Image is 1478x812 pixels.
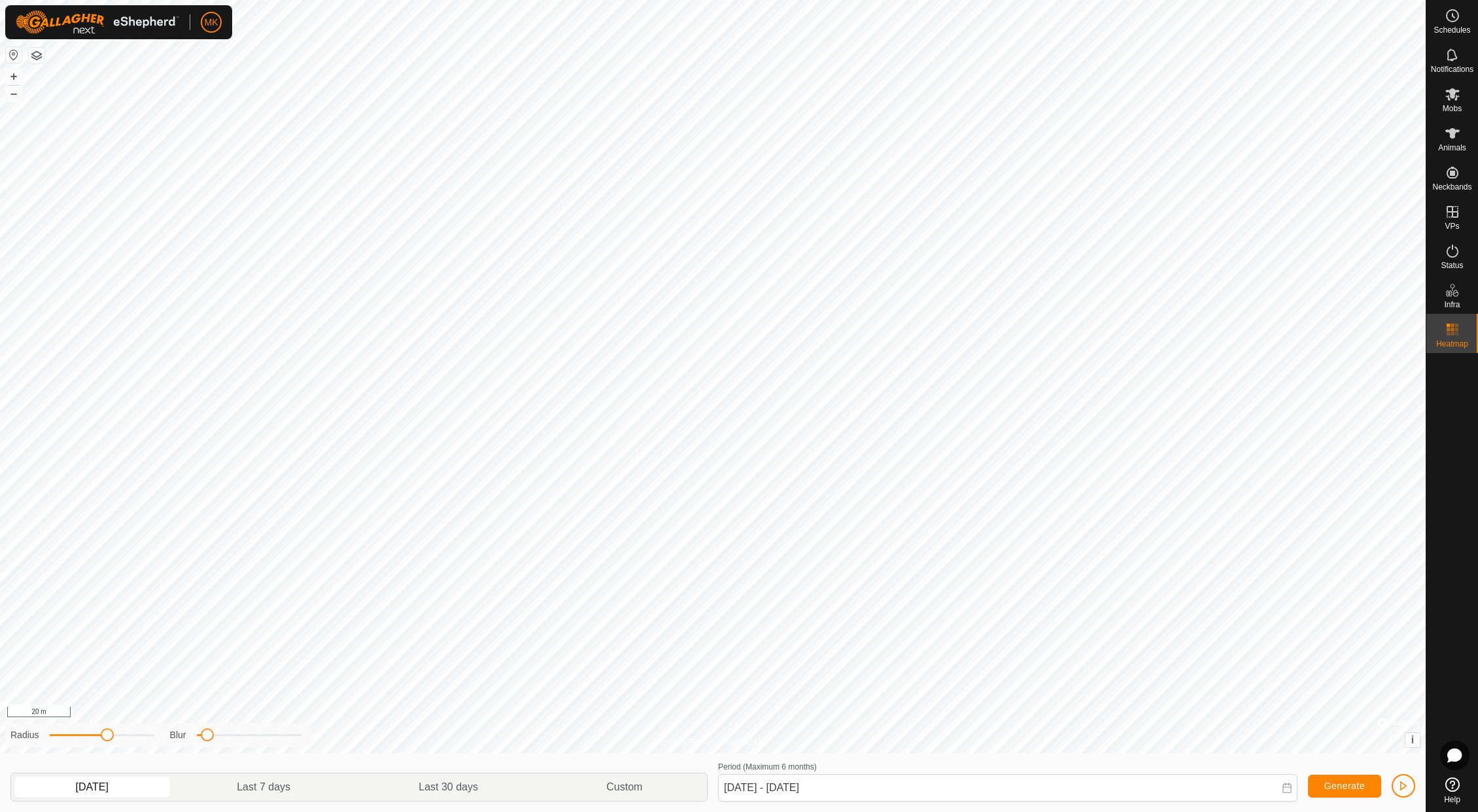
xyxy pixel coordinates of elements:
button: – [6,86,22,101]
span: Status [1441,262,1463,269]
span: Heatmap [1436,340,1468,348]
img: Gallagher Logo [16,10,179,34]
button: Map Layers [29,48,44,63]
span: Last 30 days [419,779,478,795]
span: Generate [1324,781,1365,791]
button: Reset Map [6,47,22,63]
span: Schedules [1434,26,1470,34]
span: Custom [606,779,642,795]
span: Notifications [1431,65,1473,73]
span: Mobs [1443,105,1462,112]
label: Period (Maximum 6 months) [718,762,817,771]
span: VPs [1445,222,1459,230]
span: [DATE] [76,779,109,795]
button: + [6,69,22,84]
a: Help [1426,772,1478,809]
button: Generate [1308,775,1381,798]
span: i [1411,734,1414,745]
a: Contact Us [726,736,765,748]
label: Radius [10,728,39,742]
span: Animals [1438,144,1466,152]
label: Blur [170,728,186,742]
a: Privacy Policy [661,736,710,748]
span: Infra [1444,301,1460,309]
span: MK [205,16,218,29]
span: Last 7 days [237,779,290,795]
button: i [1405,733,1420,747]
span: Neckbands [1432,183,1471,191]
span: Help [1444,796,1460,804]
